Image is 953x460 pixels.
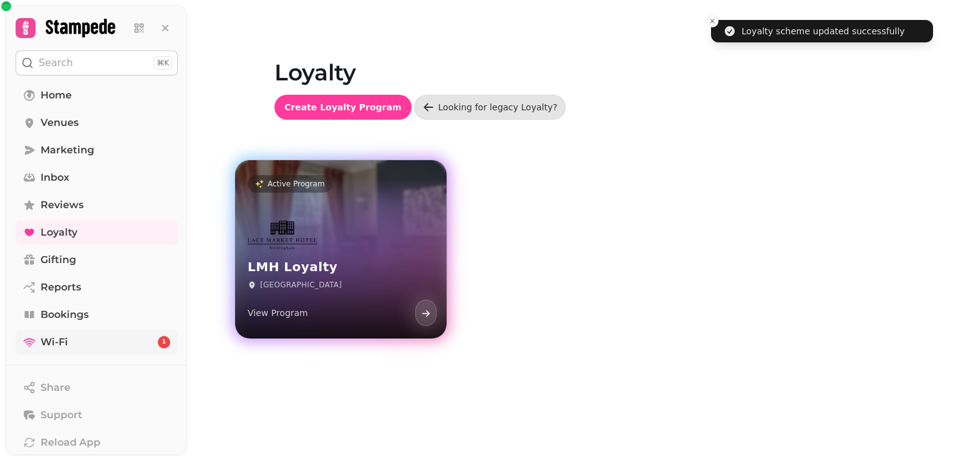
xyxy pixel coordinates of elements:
div: Looking for legacy Loyalty? [438,101,558,113]
span: Home [41,88,72,103]
button: Close toast [706,15,718,27]
a: Wi-Fi1 [16,330,178,355]
img: LMH Loyalty [248,221,317,251]
span: Loyalty [41,225,77,240]
span: Venues [41,115,79,130]
span: Support [41,408,82,423]
a: Loyalty [16,220,178,245]
span: Wi-Fi [41,335,68,350]
p: Search [39,55,73,70]
button: Create Loyalty Program [274,95,412,120]
button: Support [16,403,178,428]
button: Reload App [16,430,178,455]
span: Reviews [41,198,84,213]
a: Inbox [16,165,178,190]
button: Search⌘K [16,50,178,75]
span: Gifting [41,252,76,267]
p: [GEOGRAPHIC_DATA] [260,280,342,290]
a: Venues [16,110,178,135]
p: Active Program [268,179,325,189]
span: Marketing [41,143,94,158]
a: Looking for legacy Loyalty? [414,95,566,120]
p: View Program [248,307,308,319]
span: Bookings [41,307,89,322]
h3: LMH Loyalty [248,259,434,275]
a: Reports [16,275,178,300]
span: Inbox [41,170,69,185]
span: Reports [41,280,81,295]
span: Create Loyalty Program [284,103,402,112]
div: ⌘K [153,56,172,70]
a: Active ProgramLMH LoyaltyLMH Loyalty[GEOGRAPHIC_DATA]View Program [235,160,447,338]
a: Marketing [16,138,178,163]
a: Reviews [16,193,178,218]
button: Share [16,375,178,400]
span: Share [41,380,70,395]
span: 1 [162,338,166,347]
a: Bookings [16,302,178,327]
span: Reload App [41,435,100,450]
div: Loyalty scheme updated successfully [742,25,905,37]
a: Home [16,83,178,108]
h1: Loyalty [274,30,873,85]
a: Gifting [16,247,178,272]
